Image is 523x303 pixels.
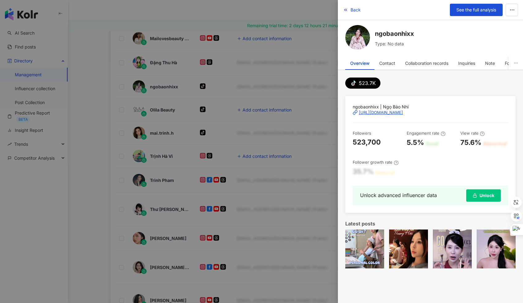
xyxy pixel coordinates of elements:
div: View rate [460,130,485,136]
div: Note [485,57,495,69]
div: Inquiries [458,57,475,69]
button: Unlock [466,189,501,202]
div: 523.7K [359,79,376,87]
a: ngobaonhixx [375,29,414,38]
div: Followers [353,130,371,136]
a: KOL Avatar [345,25,370,52]
div: 75.6% [460,138,481,147]
div: Latest posts [345,220,516,227]
div: Unlock advanced influencer data [360,191,437,199]
button: Back [343,4,361,16]
img: KOL Avatar [345,25,370,50]
img: post-image [389,229,428,268]
div: Collaboration records [405,57,448,69]
button: 523.7K [345,78,380,89]
span: Unlock [479,193,494,198]
button: ellipsis [509,57,523,70]
span: Type: No data [375,40,414,47]
span: ellipsis [514,61,518,65]
img: post-image [477,229,516,268]
div: 523,700 [353,137,381,147]
div: Contact [379,57,395,69]
div: Engagement rate [407,130,446,136]
img: post-image [345,229,384,268]
a: [URL][DOMAIN_NAME] [353,110,508,115]
span: See the full analysis [456,7,496,12]
div: Follower growth rate [353,159,399,165]
span: ngobaonhixx | Ngọ Bảo Nhi [353,103,508,110]
div: 5.5% [407,138,424,147]
a: See the full analysis [450,4,503,16]
span: Back [351,7,361,12]
div: [URL][DOMAIN_NAME] [359,110,403,115]
div: Overview [350,57,369,69]
img: post-image [433,229,472,268]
